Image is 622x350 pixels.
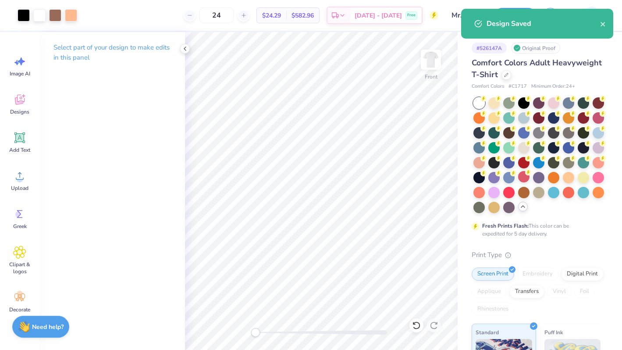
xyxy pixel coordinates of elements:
div: Screen Print [472,268,514,281]
div: Applique [472,285,507,298]
a: CF [569,7,604,24]
span: Add Text [9,146,30,154]
span: Clipart & logos [5,261,34,275]
span: Designs [10,108,29,115]
span: $24.29 [262,11,281,20]
div: Embroidery [517,268,558,281]
div: Accessibility label [251,328,260,337]
button: close [600,18,606,29]
span: Free [407,12,416,18]
div: Transfers [509,285,544,298]
div: Rhinestones [472,303,514,316]
span: Upload [11,185,28,192]
span: Decorate [9,306,30,313]
span: Image AI [10,70,30,77]
span: $582.96 [291,11,314,20]
input: Untitled Design [445,7,488,24]
input: – – [199,7,234,23]
div: Vinyl [547,285,572,298]
p: Select part of your design to make edits in this panel [53,43,171,63]
div: Digital Print [561,268,604,281]
span: Puff Ink [544,328,563,337]
span: Standard [476,328,499,337]
span: [DATE] - [DATE] [355,11,402,20]
span: Greek [13,223,27,230]
div: Foil [574,285,595,298]
strong: Need help? [32,323,64,331]
div: Print Type [472,250,604,260]
div: Design Saved [487,18,600,29]
img: Cameryn Freeman [583,7,601,24]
